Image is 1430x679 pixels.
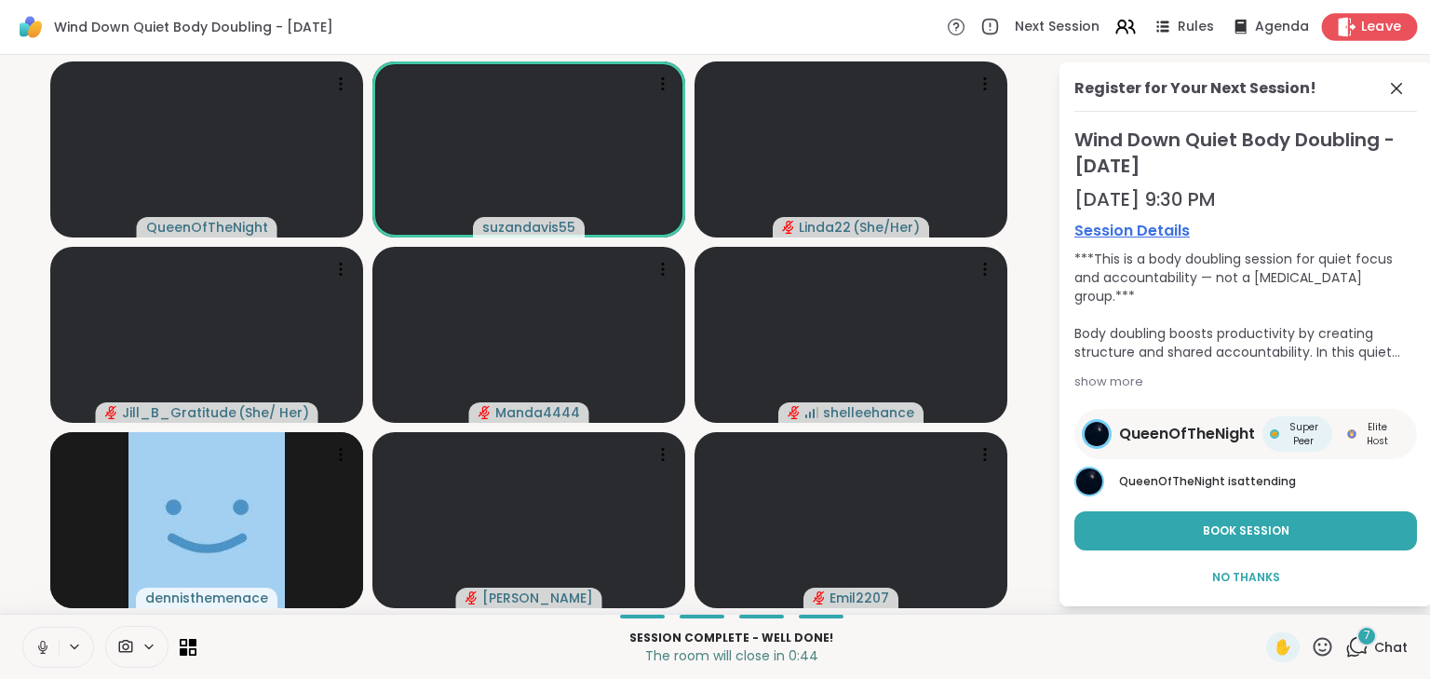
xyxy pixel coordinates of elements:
p: is attending [1119,473,1417,490]
button: Book Session [1074,511,1417,550]
img: Super Peer [1270,429,1279,439]
img: QueenOfTheNight [1085,422,1109,446]
span: Linda22 [799,218,851,237]
span: QueenOfTheNight [146,218,268,237]
span: Agenda [1255,18,1309,36]
span: ✋ [1274,636,1292,659]
span: Super Peer [1283,420,1325,448]
div: show more [1074,373,1417,391]
img: Elite Host [1347,429,1356,439]
span: audio-muted [813,591,826,604]
span: Manda4444 [495,403,580,422]
span: Next Session [1015,18,1099,36]
p: Session Complete - well done! [208,630,1255,646]
span: audio-muted [479,406,492,419]
span: suzandavis55 [482,218,575,237]
span: QueenOfTheNight [1119,473,1225,489]
img: QueenOfTheNight [1076,469,1102,495]
span: audio-muted [782,221,795,234]
span: 7 [1364,628,1370,644]
span: [PERSON_NAME] [482,589,593,607]
span: No Thanks [1212,569,1280,586]
div: [DATE] 9:30 PM [1074,186,1417,212]
span: audio-muted [788,406,801,419]
span: Elite Host [1360,420,1395,448]
img: dennisthemenace [128,432,285,608]
span: Leave [1361,18,1402,37]
p: The room will close in 0:44 [208,646,1255,665]
span: audio-muted [105,406,118,419]
span: dennisthemenace [145,589,268,607]
span: Chat [1374,638,1408,657]
span: Jill_B_Gratitude [122,403,236,422]
span: Emil2207 [830,589,889,607]
div: Register for Your Next Session! [1074,77,1316,100]
span: Wind Down Quiet Body Doubling - [DATE] [1074,127,1417,179]
span: shelleehance [823,403,914,422]
span: Book Session [1203,523,1289,539]
span: ( She/ Her ) [238,403,309,422]
span: QueenOfTheNight [1119,423,1255,445]
img: ShareWell Logomark [15,11,47,43]
span: audio-muted [465,591,479,604]
span: ( She/Her ) [853,218,920,237]
a: Session Details [1074,220,1417,242]
a: QueenOfTheNightQueenOfTheNightSuper PeerSuper PeerElite HostElite Host [1074,409,1417,459]
span: Rules [1178,18,1214,36]
span: Wind Down Quiet Body Doubling - [DATE] [54,18,333,36]
div: ***This is a body doubling session for quiet focus and accountability — not a [MEDICAL_DATA] grou... [1074,250,1417,361]
button: No Thanks [1074,558,1417,597]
